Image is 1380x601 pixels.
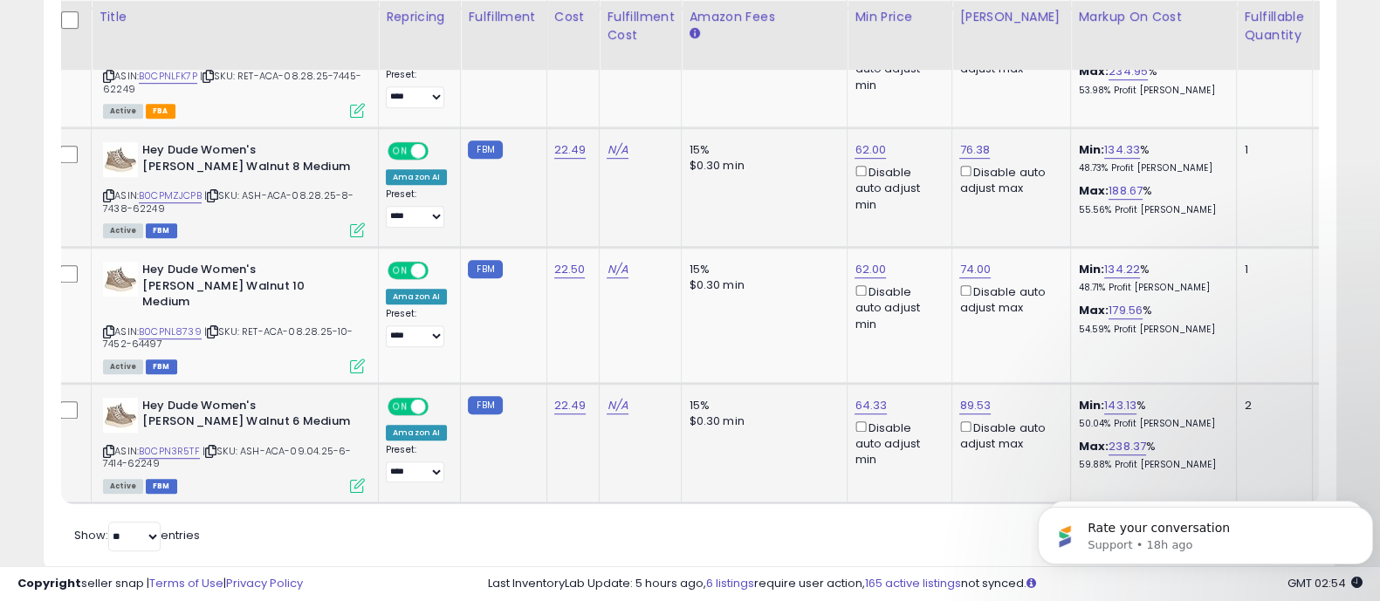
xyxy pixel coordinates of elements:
a: 76.38 [959,141,990,159]
div: 1 [1244,142,1298,158]
iframe: Intercom notifications message [1031,470,1380,592]
small: FBM [468,260,502,278]
div: Disable auto adjust max [959,418,1057,452]
p: 48.71% Profit [PERSON_NAME] [1078,282,1223,294]
a: B0CPNLFK7P [139,69,197,84]
span: FBM [146,359,177,374]
div: 15% [689,262,834,277]
img: 41rUGhKiz3L._SL40_.jpg [103,262,138,297]
span: ON [389,263,411,278]
div: ASIN: [103,262,365,372]
a: 179.56 [1109,302,1143,319]
span: All listings currently available for purchase on Amazon [103,479,143,494]
div: Disable auto adjust min [855,162,938,212]
span: ON [389,399,411,413]
div: % [1078,303,1223,335]
a: 62.00 [855,261,886,278]
span: ON [389,144,411,159]
div: Fulfillable Quantity [1244,8,1304,44]
a: 74.00 [959,261,991,278]
b: Min: [1078,141,1104,158]
a: B0CPMZJCPB [139,188,202,203]
a: 143.13 [1104,397,1136,414]
a: Terms of Use [149,575,223,591]
b: Min: [1078,397,1104,413]
span: | SKU: ASH-ACA-09.04.25-6-7414-62249 [103,444,351,470]
b: Max: [1078,63,1109,79]
a: 22.50 [554,261,586,278]
b: Max: [1078,182,1109,199]
a: 165 active listings [865,575,961,591]
span: FBA [146,104,175,119]
img: 41rUGhKiz3L._SL40_.jpg [103,142,138,177]
img: 41rUGhKiz3L._SL40_.jpg [103,398,138,433]
div: $0.30 min [689,158,834,174]
a: 134.33 [1104,141,1140,159]
div: % [1078,398,1223,430]
small: Amazon Fees. [689,26,699,42]
a: 22.49 [554,397,587,414]
div: % [1078,439,1223,471]
small: FBM [468,396,502,414]
div: $0.30 min [689,413,834,429]
a: 64.33 [855,397,887,414]
b: Hey Dude Women's [PERSON_NAME] Walnut 8 Medium [142,142,354,179]
div: Preset: [386,188,447,227]
div: [PERSON_NAME] [959,8,1063,26]
a: N/A [607,141,628,159]
div: 15% [689,142,834,158]
span: OFF [426,144,454,159]
div: Min Price [855,8,944,26]
span: Show: entries [74,527,200,543]
a: Privacy Policy [226,575,303,591]
div: Fulfillment [468,8,539,26]
div: Repricing [386,8,453,26]
div: Preset: [386,308,447,346]
div: ASIN: [103,142,365,236]
div: Cost [554,8,593,26]
div: Title [99,8,371,26]
div: Amazon AI [386,425,447,441]
b: Max: [1078,438,1109,454]
div: Disable auto adjust min [855,418,938,468]
a: 134.22 [1104,261,1140,278]
span: | SKU: RET-ACA-08.28.25-10-7452-64497 [103,324,354,351]
b: Hey Dude Women's [PERSON_NAME] Walnut 6 Medium [142,398,354,434]
a: 6 listings [706,575,754,591]
div: Amazon AI [386,169,447,185]
span: | SKU: ASH-ACA-08.28.25-8-7438-62249 [103,188,354,215]
b: Min: [1078,261,1104,277]
div: % [1078,64,1223,96]
a: N/A [607,261,628,278]
div: % [1078,142,1223,174]
div: ASIN: [103,398,365,491]
small: FBM [468,140,502,159]
p: 53.98% Profit [PERSON_NAME] [1078,85,1223,97]
div: Fulfillment Cost [607,8,674,44]
div: Disable auto adjust max [959,282,1057,316]
span: FBM [146,479,177,494]
b: Max: [1078,302,1109,318]
span: All listings currently available for purchase on Amazon [103,359,143,374]
span: OFF [426,263,454,278]
span: FBM [146,223,177,238]
div: 1 [1244,262,1298,277]
div: ASIN: [103,23,365,116]
span: OFF [426,399,454,413]
div: Preset: [386,69,447,107]
div: 15% [689,398,834,413]
div: Disable auto adjust min [855,282,938,331]
div: Markup on Cost [1078,8,1229,26]
div: Disable auto adjust max [959,162,1057,196]
a: 22.49 [554,141,587,159]
a: 89.53 [959,397,991,414]
span: All listings currently available for purchase on Amazon [103,223,143,238]
a: 238.37 [1109,438,1146,455]
p: 59.88% Profit [PERSON_NAME] [1078,459,1223,471]
span: | SKU: RET-ACA-08.28.25-7445-62249 [103,69,361,95]
div: Amazon AI [386,289,447,304]
a: 62.00 [855,141,886,159]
